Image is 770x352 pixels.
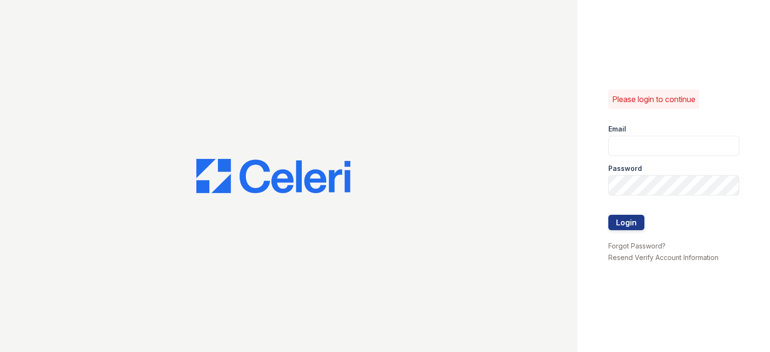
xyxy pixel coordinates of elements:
[608,124,626,134] label: Email
[608,242,666,250] a: Forgot Password?
[608,164,642,173] label: Password
[608,215,644,230] button: Login
[612,93,695,105] p: Please login to continue
[196,159,350,194] img: CE_Logo_Blue-a8612792a0a2168367f1c8372b55b34899dd931a85d93a1a3d3e32e68fde9ad4.png
[608,253,719,261] a: Resend Verify Account Information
